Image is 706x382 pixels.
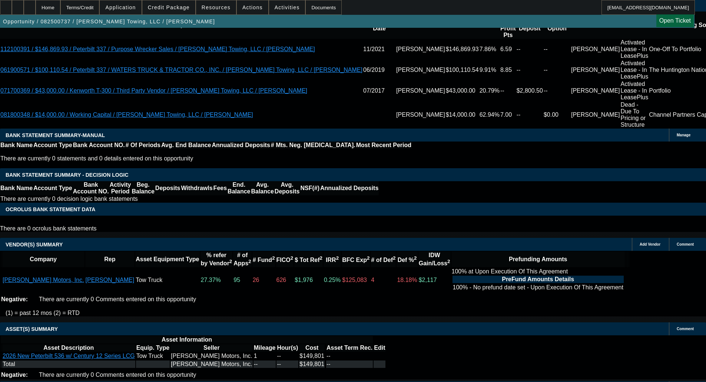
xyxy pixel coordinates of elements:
td: $0.00 [543,101,571,129]
sup: 2 [447,259,450,264]
p: (1) = past 12 mos (2) = RTD [6,310,706,316]
th: # Of Periods [125,142,161,149]
td: [PERSON_NAME] [396,39,445,60]
td: $100,110.54 [445,60,479,80]
td: Activated Lease - In LeasePlus [620,39,649,60]
th: End. Balance [227,181,251,195]
b: % refer by Vendor [201,252,232,266]
td: -- [276,352,298,360]
a: 2026 New Peterbilt 536 w/ Century 12 Series LCG [3,353,135,359]
b: # of Apps [233,252,251,266]
span: Comment [677,242,694,246]
div: 100% at Upon Execution Of This Agreement [452,268,624,292]
td: 20.79% [479,80,500,101]
span: Manage [677,133,690,137]
span: There are currently 0 Comments entered on this opportunity [39,372,196,378]
th: NSF(#) [300,181,320,195]
td: [PERSON_NAME] [571,39,620,60]
button: Activities [269,0,305,14]
td: [PERSON_NAME] [396,80,445,101]
span: Activities [275,4,300,10]
th: Most Recent Period [356,142,412,149]
td: 7.00 [500,101,516,129]
th: Avg. Deposits [274,181,300,195]
b: Cost [305,345,319,351]
th: Account Type [33,181,73,195]
p: There are currently 0 statements and 0 details entered on this opportunity [0,155,411,162]
a: [PERSON_NAME] [86,277,135,283]
th: Asset Term Recommendation [326,344,373,352]
td: [PERSON_NAME] Motors, Inc. [170,361,253,368]
sup: 2 [272,255,275,261]
td: Tow Truck [136,352,170,360]
td: -- [543,39,571,60]
td: [PERSON_NAME] [571,101,620,129]
b: # of Def [371,257,395,263]
td: [PERSON_NAME] Motors, Inc. [170,352,253,360]
td: $146,869.93 [445,39,479,60]
b: IRR [326,257,339,263]
th: Bank Account NO. [73,142,125,149]
td: $149,801 [299,361,325,368]
span: There are currently 0 Comments entered on this opportunity [39,296,196,302]
td: -- [500,80,516,101]
td: -- [516,60,543,80]
td: $2,800.50 [516,80,543,101]
a: 061900571 / $100,110.54 / Peterbilt 337 / WATERS TRUCK & TRACTOR CO., INC. / [PERSON_NAME] Towing... [0,67,362,73]
b: Rep [104,256,115,262]
td: 26 [252,268,275,292]
td: 11/2021 [363,39,396,60]
td: 18.18% [397,268,417,292]
th: Edit [374,344,385,352]
th: Avg. End Balance [161,142,212,149]
span: Comment [677,327,694,331]
td: 27.37% [200,268,233,292]
th: Deposits [155,181,181,195]
td: -- [516,101,543,129]
b: Seller [203,345,220,351]
sup: 2 [393,255,395,261]
td: -- [543,80,571,101]
a: [PERSON_NAME] Motors, Inc. [3,277,84,283]
td: [PERSON_NAME] [396,60,445,80]
sup: 2 [248,259,251,264]
a: Open Ticket [656,14,694,27]
td: 9.91% [479,60,500,80]
td: 62.94% [479,101,500,129]
td: Dead - Due To Pricing or Structure [620,101,649,129]
td: 4 [371,268,396,292]
th: Annualized Deposits [211,142,270,149]
td: [PERSON_NAME] [396,101,445,129]
th: Avg. Balance [251,181,274,195]
sup: 2 [319,255,322,261]
td: 8.85 [500,60,516,80]
b: # Fund [253,257,275,263]
td: 06/2019 [363,60,396,80]
th: # Mts. Neg. [MEDICAL_DATA]. [271,142,356,149]
sup: 2 [336,255,339,261]
span: BANK STATEMENT SUMMARY-MANUAL [6,132,105,138]
b: FICO [276,257,294,263]
b: Asset Information [162,336,212,343]
sup: 2 [367,255,369,261]
a: 071700369 / $43,000.00 / Kenworth T-300 / Third Party Vendor / [PERSON_NAME] Towing, LLC / [PERSO... [0,87,307,94]
span: VENDOR(S) SUMMARY [6,242,63,248]
b: Negative: [1,296,28,302]
span: Application [105,4,136,10]
button: Actions [237,0,268,14]
td: $2,117 [418,268,451,292]
td: 7.86% [479,39,500,60]
b: Asset Term Rec. [327,345,372,351]
td: 07/2017 [363,80,396,101]
td: -- [543,60,571,80]
th: Account Type [33,142,73,149]
button: Application [100,0,141,14]
button: Credit Package [142,0,195,14]
b: BFC Exp [342,257,369,263]
td: $43,000.00 [445,80,479,101]
td: [PERSON_NAME] [571,80,620,101]
sup: 2 [414,255,417,261]
td: -- [326,352,373,360]
th: Beg. Balance [131,181,155,195]
span: OCROLUS BANK STATEMENT DATA [6,206,95,212]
